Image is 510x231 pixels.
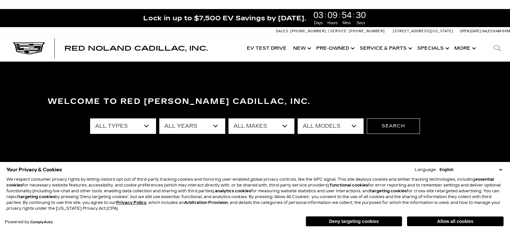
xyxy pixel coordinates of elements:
span: Service: [330,29,348,33]
span: Open [DATE] [460,29,481,33]
span: 54 [341,11,353,20]
a: Red Noland Cadillac, Inc. [64,45,208,52]
a: Sales: [PHONE_NUMBER] [276,29,328,33]
select: Filter by type [90,118,156,134]
a: Service: [PHONE_NUMBER] [328,29,386,33]
p: We respect consumer privacy rights by letting visitors opt out of third-party tracking cookies an... [6,176,504,211]
span: : [353,10,355,20]
span: : [325,10,327,20]
span: 09 [327,11,339,20]
a: EV Test Drive [244,35,290,61]
button: More [451,35,478,61]
div: Powered by [5,220,53,224]
h3: Welcome to Red [PERSON_NAME] Cadillac, Inc. [48,95,463,108]
span: 30 [355,11,367,20]
span: Sales: [482,29,493,33]
strong: functional cookies [330,183,368,187]
a: Specials [414,35,451,61]
button: Deny targeting cookies [306,216,402,226]
button: Allow all cookies [407,216,504,226]
select: Filter by model [298,118,364,134]
select: Language Select [438,167,504,173]
a: Pre-Owned [313,35,357,61]
select: Filter by year [159,118,225,134]
a: [STREET_ADDRESS][US_STATE] [393,29,453,33]
span: Sales: [276,29,289,33]
div: Language: [415,168,437,172]
span: [PHONE_NUMBER] [349,29,385,33]
span: 03 [312,11,325,20]
strong: Arbitration Provision [184,200,228,205]
span: 9 AM-6 PM [493,29,510,33]
select: Filter by make [228,118,294,134]
strong: targeting cookies [18,195,55,199]
span: [PHONE_NUMBER] [290,29,326,33]
a: ComplyAuto [30,220,53,224]
span: Red Noland Cadillac, Inc. [64,45,208,52]
span: : [339,10,341,20]
a: New [290,35,313,61]
a: Privacy Policy [116,200,146,205]
button: Search [367,118,420,134]
span: Mins [341,20,353,26]
strong: analytics cookies [215,189,251,193]
a: Close [499,12,507,20]
a: Service & Parts [357,35,414,61]
img: Cadillac Dark Logo with Cadillac White Text [13,42,45,55]
span: Your Privacy & Cookies [6,165,62,174]
span: Days [312,20,325,26]
strong: targeting cookies [370,189,407,193]
span: Hours [327,20,339,26]
span: Secs [355,20,367,26]
span: Lock in up to $7,500 EV Savings by [DATE]. [143,14,306,22]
